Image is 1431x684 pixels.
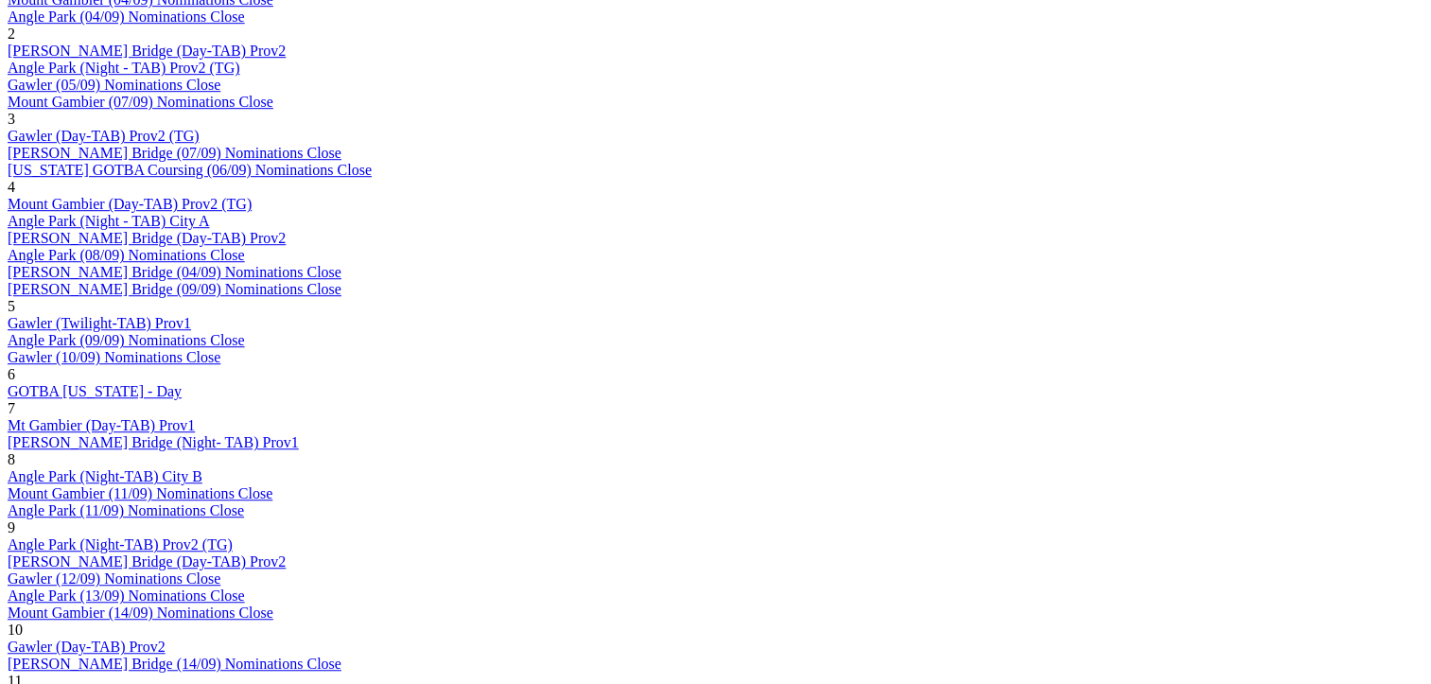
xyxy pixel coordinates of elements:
[8,179,15,195] span: 4
[8,26,15,42] span: 2
[8,60,240,76] a: Angle Park (Night - TAB) Prov2 (TG)
[8,366,15,382] span: 6
[8,145,341,161] a: [PERSON_NAME] Bridge (07/09) Nominations Close
[8,622,23,638] span: 10
[8,383,182,399] a: GOTBA [US_STATE] - Day
[8,451,15,467] span: 8
[8,264,341,280] a: [PERSON_NAME] Bridge (04/09) Nominations Close
[8,94,273,110] a: Mount Gambier (07/09) Nominations Close
[8,639,166,655] a: Gawler (Day-TAB) Prov2
[8,43,286,59] a: [PERSON_NAME] Bridge (Day-TAB) Prov2
[8,77,220,93] a: Gawler (05/09) Nominations Close
[8,400,15,416] span: 7
[8,434,299,450] a: [PERSON_NAME] Bridge (Night- TAB) Prov1
[8,315,191,331] a: Gawler (Twilight-TAB) Prov1
[8,519,15,535] span: 9
[8,417,195,433] a: Mt Gambier (Day-TAB) Prov1
[8,298,15,314] span: 5
[8,656,341,672] a: [PERSON_NAME] Bridge (14/09) Nominations Close
[8,349,220,365] a: Gawler (10/09) Nominations Close
[8,605,273,621] a: Mount Gambier (14/09) Nominations Close
[8,196,252,212] a: Mount Gambier (Day-TAB) Prov2 (TG)
[8,553,286,570] a: [PERSON_NAME] Bridge (Day-TAB) Prov2
[8,128,200,144] a: Gawler (Day-TAB) Prov2 (TG)
[8,502,244,518] a: Angle Park (11/09) Nominations Close
[8,536,233,552] a: Angle Park (Night-TAB) Prov2 (TG)
[8,230,286,246] a: [PERSON_NAME] Bridge (Day-TAB) Prov2
[8,213,210,229] a: Angle Park (Night - TAB) City A
[8,162,372,178] a: [US_STATE] GOTBA Coursing (06/09) Nominations Close
[8,570,220,587] a: Gawler (12/09) Nominations Close
[8,332,245,348] a: Angle Park (09/09) Nominations Close
[8,9,245,25] a: Angle Park (04/09) Nominations Close
[8,247,245,263] a: Angle Park (08/09) Nominations Close
[8,111,15,127] span: 3
[8,485,272,501] a: Mount Gambier (11/09) Nominations Close
[8,588,245,604] a: Angle Park (13/09) Nominations Close
[8,468,202,484] a: Angle Park (Night-TAB) City B
[8,281,341,297] a: [PERSON_NAME] Bridge (09/09) Nominations Close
